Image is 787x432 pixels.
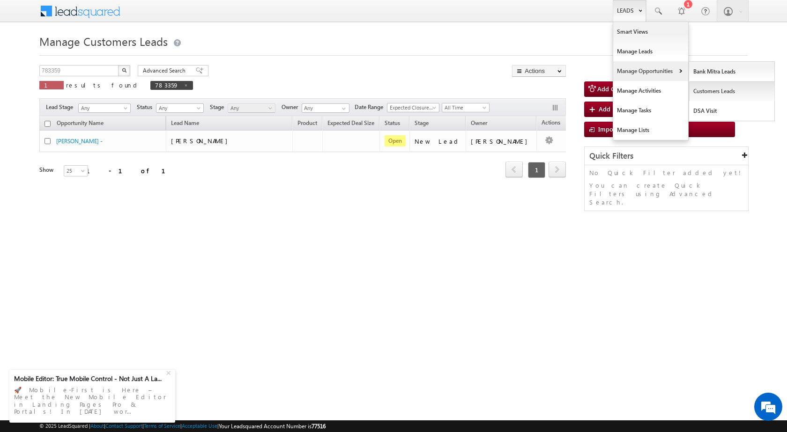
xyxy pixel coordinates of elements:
a: Bank Mitra Leads [689,62,775,81]
input: Type to Search [302,103,349,113]
span: Product [297,119,317,126]
span: Your Leadsquared Account Number is [219,423,326,430]
span: Advanced Search [143,66,188,75]
div: Chat with us now [49,49,157,61]
a: DSA Visit [689,101,775,121]
a: Any [228,103,275,113]
a: Manage Tasks [613,101,688,120]
p: No Quick Filter added yet! [589,168,743,177]
div: Mobile Editor: True Mobile Control - Not Just A La... [14,374,165,383]
span: Opportunity Name [57,119,104,126]
div: Quick Filters [585,147,748,165]
span: Any [228,104,273,112]
a: next [549,162,566,177]
span: Any [79,104,127,112]
span: Stage [415,119,429,126]
span: 77516 [312,423,326,430]
p: You can create Quick Filters using Advanced Search. [589,181,743,206]
a: Opportunity Name [52,118,108,130]
span: [PERSON_NAME] [171,137,232,145]
span: Manage Customers Leads [39,34,168,49]
div: 1 - 1 of 1 [86,165,177,176]
span: Owner [471,119,487,126]
span: Import Customers Leads [598,125,668,133]
span: results found [66,81,141,89]
a: Manage Lists [613,120,688,140]
span: All Time [442,103,487,112]
a: [PERSON_NAME] - [56,138,103,145]
a: About [90,423,104,429]
input: Check all records [45,121,51,127]
a: Manage Leads [613,42,688,61]
div: + [164,366,175,378]
div: Minimize live chat window [154,5,176,27]
span: Open [385,135,406,146]
a: Customers Leads [689,81,775,101]
span: Add Customers Leads [597,85,659,93]
span: Status [137,103,156,111]
img: d_60004797649_company_0_60004797649 [16,49,39,61]
a: Status [380,118,405,130]
a: Smart Views [613,22,688,42]
span: Owner [282,103,302,111]
span: Expected Deal Size [327,119,374,126]
a: Manage Activities [613,81,688,101]
a: Show All Items [337,104,349,113]
a: Contact Support [105,423,142,429]
a: Acceptable Use [182,423,217,429]
div: 🚀 Mobile-First is Here – Meet the New Mobile Editor in Landing Pages Pro & Portals! In [DATE] wor... [14,383,171,418]
span: Stage [210,103,228,111]
div: Show [39,166,56,174]
span: Lead Name [166,118,204,130]
a: Any [78,103,131,113]
span: Expected Closure Date [387,103,436,112]
a: Manage Opportunities [613,61,688,81]
a: Expected Deal Size [323,118,379,130]
span: 1 [44,81,59,89]
a: Expected Closure Date [387,103,439,112]
a: 25 [64,165,88,176]
textarea: Type your message and hit 'Enter' [12,87,171,280]
span: Actions [537,117,565,130]
span: 1 [528,162,545,178]
a: All Time [442,103,490,112]
a: prev [505,162,523,177]
span: © 2025 LeadSquared | | | | | [39,422,326,431]
a: Any [156,103,204,113]
img: Search [122,68,126,73]
span: Date Range [355,103,387,111]
em: Start Chat [127,288,170,301]
a: Stage [410,118,433,130]
span: Any [156,104,201,112]
span: 25 [64,167,89,175]
div: [PERSON_NAME] [471,137,532,146]
div: New Lead [415,137,461,146]
span: Add New Lead [599,105,640,113]
button: Actions [512,65,566,77]
span: Lead Stage [46,103,77,111]
span: 783359 [155,81,179,89]
a: Terms of Service [144,423,180,429]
